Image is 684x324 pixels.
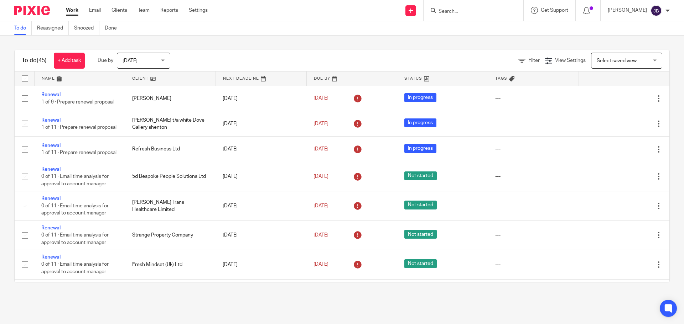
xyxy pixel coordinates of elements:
[313,147,328,152] span: [DATE]
[125,137,216,162] td: Refresh Business Ltd
[41,225,61,230] a: Renewal
[125,111,216,136] td: [PERSON_NAME] t/a white Dove Gallery shenton
[160,7,178,14] a: Reports
[41,118,61,123] a: Renewal
[125,250,216,279] td: Fresh Mindset (Uk) Ltd
[41,125,116,130] span: 1 of 11 · Prepare renewal proposal
[404,201,437,209] span: Not started
[41,262,109,275] span: 0 of 11 · Email time analysis for approval to account manager
[98,57,113,64] p: Due by
[495,261,572,268] div: ---
[125,191,216,221] td: [PERSON_NAME] Trans Healthcare Limited
[555,58,586,63] span: View Settings
[125,279,216,308] td: The F Word Ltd
[404,118,436,127] span: In progress
[404,93,436,102] span: In progress
[651,5,662,16] img: svg%3E
[528,58,540,63] span: Filter
[125,162,216,191] td: 5d Bespoke People Solutions Ltd
[313,262,328,267] span: [DATE]
[495,145,572,153] div: ---
[41,255,61,260] a: Renewal
[125,221,216,250] td: Strange Property Company
[216,250,306,279] td: [DATE]
[112,7,127,14] a: Clients
[105,21,122,35] a: Done
[495,232,572,239] div: ---
[404,171,437,180] span: Not started
[216,162,306,191] td: [DATE]
[438,9,502,15] input: Search
[216,279,306,308] td: [DATE]
[74,21,99,35] a: Snoozed
[125,86,216,111] td: [PERSON_NAME]
[37,58,47,63] span: (45)
[495,76,507,80] span: Tags
[41,100,114,105] span: 1 of 9 · Prepare renewal proposal
[495,95,572,102] div: ---
[216,137,306,162] td: [DATE]
[541,8,568,13] span: Get Support
[404,259,437,268] span: Not started
[313,121,328,126] span: [DATE]
[313,233,328,238] span: [DATE]
[216,111,306,136] td: [DATE]
[313,174,328,179] span: [DATE]
[89,7,101,14] a: Email
[41,174,109,186] span: 0 of 11 · Email time analysis for approval to account manager
[404,144,436,153] span: In progress
[22,57,47,64] h1: To do
[14,21,32,35] a: To do
[14,6,50,15] img: Pixie
[138,7,150,14] a: Team
[66,7,78,14] a: Work
[216,221,306,250] td: [DATE]
[41,167,61,172] a: Renewal
[404,230,437,239] span: Not started
[495,202,572,209] div: ---
[216,86,306,111] td: [DATE]
[216,191,306,221] td: [DATE]
[37,21,69,35] a: Reassigned
[495,120,572,127] div: ---
[313,203,328,208] span: [DATE]
[41,233,109,245] span: 0 of 11 · Email time analysis for approval to account manager
[41,196,61,201] a: Renewal
[41,92,61,97] a: Renewal
[123,58,138,63] span: [DATE]
[313,96,328,101] span: [DATE]
[54,53,85,69] a: + Add task
[597,58,637,63] span: Select saved view
[608,7,647,14] p: [PERSON_NAME]
[495,173,572,180] div: ---
[189,7,208,14] a: Settings
[41,143,61,148] a: Renewal
[41,203,109,216] span: 0 of 11 · Email time analysis for approval to account manager
[41,150,116,155] span: 1 of 11 · Prepare renewal proposal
